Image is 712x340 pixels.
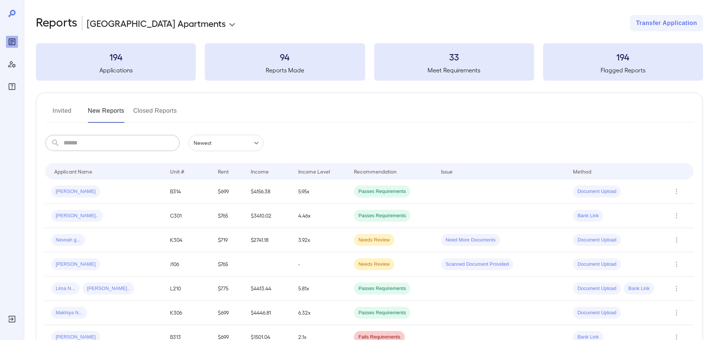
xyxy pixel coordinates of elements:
[543,51,703,63] h3: 194
[354,212,410,219] span: Passes Requirements
[36,66,196,75] h5: Applications
[573,261,621,268] span: Document Upload
[573,309,621,316] span: Document Upload
[164,252,212,277] td: J106
[212,204,245,228] td: $765
[245,204,292,228] td: $3410.02
[573,188,621,195] span: Document Upload
[292,277,348,301] td: 5.81x
[441,237,500,244] span: Need More Documents
[83,285,134,292] span: [PERSON_NAME]..
[164,301,212,325] td: K306
[164,277,212,301] td: L210
[441,167,453,176] div: Issue
[6,313,18,325] div: Log Out
[354,309,410,316] span: Passes Requirements
[671,258,682,270] button: Row Actions
[251,167,269,176] div: Income
[164,180,212,204] td: B314
[212,228,245,252] td: $719
[54,167,92,176] div: Applicant Name
[45,105,79,123] button: Invited
[212,301,245,325] td: $699
[51,285,80,292] span: Lima N...
[573,167,591,176] div: Method
[245,277,292,301] td: $4413.44
[170,167,184,176] div: Unit #
[630,15,703,31] button: Transfer Application
[671,185,682,197] button: Row Actions
[6,58,18,70] div: Manage Users
[354,237,394,244] span: Needs Review
[205,51,365,63] h3: 94
[354,285,410,292] span: Passes Requirements
[133,105,177,123] button: Closed Reports
[218,167,230,176] div: Rent
[671,210,682,222] button: Row Actions
[205,66,365,75] h5: Reports Made
[671,307,682,319] button: Row Actions
[51,188,100,195] span: [PERSON_NAME]
[51,212,103,219] span: [PERSON_NAME]..
[573,285,621,292] span: Document Upload
[374,66,534,75] h5: Meet Requirements
[245,301,292,325] td: $4446.81
[292,301,348,325] td: 6.32x
[87,17,226,29] p: [GEOGRAPHIC_DATA] Apartments
[543,66,703,75] h5: Flagged Reports
[624,285,654,292] span: Bank Link
[164,228,212,252] td: K304
[671,283,682,294] button: Row Actions
[88,105,124,123] button: New Reports
[6,81,18,93] div: FAQ
[292,180,348,204] td: 5.95x
[212,252,245,277] td: $765
[189,135,263,151] div: Newest
[292,228,348,252] td: 3.92x
[298,167,330,176] div: Income Level
[292,204,348,228] td: 4.46x
[441,261,513,268] span: Scanned Document Provided
[245,228,292,252] td: $2741.18
[573,212,603,219] span: Bank Link
[164,204,212,228] td: C301
[36,15,77,31] h2: Reports
[671,234,682,246] button: Row Actions
[51,309,87,316] span: Makhiya N...
[292,252,348,277] td: -
[51,261,100,268] span: [PERSON_NAME]
[51,237,85,244] span: Neveah g...
[212,180,245,204] td: $699
[6,36,18,48] div: Reports
[354,188,410,195] span: Passes Requirements
[573,237,621,244] span: Document Upload
[354,261,394,268] span: Needs Review
[212,277,245,301] td: $775
[354,167,397,176] div: Recommendation
[36,51,196,63] h3: 194
[36,43,703,81] summary: 194Applications94Reports Made33Meet Requirements194Flagged Reports
[374,51,534,63] h3: 33
[245,180,292,204] td: $4156.38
